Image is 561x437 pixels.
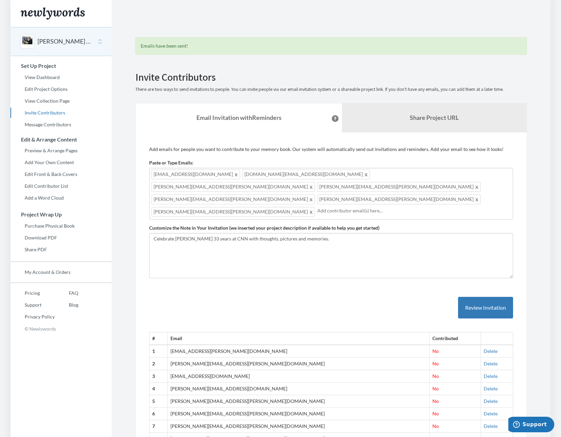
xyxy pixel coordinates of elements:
[10,120,112,130] a: Message Contributors
[168,420,430,433] td: [PERSON_NAME][EMAIL_ADDRESS][PERSON_NAME][DOMAIN_NAME]
[10,324,112,334] p: © Newlywords
[150,383,168,395] th: 4
[21,7,85,20] img: Newlywords logo
[484,361,498,366] a: Delete
[11,63,112,69] h3: Set Up Project
[168,383,430,395] td: [PERSON_NAME][EMAIL_ADDRESS][DOMAIN_NAME]
[10,157,112,168] a: Add Your Own Content
[10,108,112,118] a: Invite Contributors
[152,195,315,204] span: [PERSON_NAME][EMAIL_ADDRESS][PERSON_NAME][DOMAIN_NAME]
[135,37,527,55] div: Emails have been sent!
[10,288,55,298] a: Pricing
[150,370,168,383] th: 3
[135,72,527,83] h2: Invite Contributors
[150,345,168,357] th: 1
[484,423,498,429] a: Delete
[149,225,379,231] label: Customize the Note in Your Invitation (we inserted your project description if available to help ...
[168,395,430,408] td: [PERSON_NAME][EMAIL_ADDRESS][PERSON_NAME][DOMAIN_NAME]
[55,288,78,298] a: FAQ
[10,169,112,179] a: Edit Front & Back Covers
[152,170,240,179] span: [EMAIL_ADDRESS][DOMAIN_NAME]
[432,373,439,379] span: No
[410,114,459,121] b: Share Project URL
[432,411,439,416] span: No
[150,408,168,420] th: 6
[10,267,112,277] a: My Account & Orders
[484,348,498,354] a: Delete
[10,96,112,106] a: View Collection Page
[10,221,112,231] a: Purchase Physical Book
[196,114,282,121] strong: Email Invitation with Reminders
[168,408,430,420] td: [PERSON_NAME][EMAIL_ADDRESS][PERSON_NAME][DOMAIN_NAME]
[152,182,315,192] span: [PERSON_NAME][EMAIL_ADDRESS][PERSON_NAME][DOMAIN_NAME]
[11,136,112,143] h3: Edit & Arrange Content
[432,398,439,404] span: No
[317,207,511,214] input: Add contributor email(s) here...
[10,193,112,203] a: Add a Word Cloud
[317,182,481,192] span: [PERSON_NAME][EMAIL_ADDRESS][PERSON_NAME][DOMAIN_NAME]
[150,332,168,345] th: #
[432,386,439,391] span: No
[10,312,55,322] a: Privacy Policy
[10,84,112,94] a: Edit Project Options
[432,361,439,366] span: No
[432,348,439,354] span: No
[10,300,55,310] a: Support
[149,159,193,166] label: Paste or Type Emails:
[10,146,112,156] a: Preview & Arrange Pages
[152,207,315,217] span: [PERSON_NAME][EMAIL_ADDRESS][PERSON_NAME][DOMAIN_NAME]
[55,300,78,310] a: Blog
[484,411,498,416] a: Delete
[508,417,554,434] iframe: Opens a widget where you can chat to one of our agents
[484,386,498,391] a: Delete
[135,86,527,93] p: There are two ways to send invitations to people. You can invite people via our email invitation ...
[484,373,498,379] a: Delete
[432,423,439,429] span: No
[10,72,112,82] a: View Dashboard
[150,420,168,433] th: 7
[10,245,112,255] a: Share PDF
[484,398,498,404] a: Delete
[150,358,168,370] th: 2
[242,170,370,179] span: [DOMAIN_NAME][EMAIL_ADDRESS][DOMAIN_NAME]
[317,195,481,204] span: [PERSON_NAME][EMAIL_ADDRESS][PERSON_NAME][DOMAIN_NAME]
[168,345,430,357] td: [EMAIL_ADDRESS][PERSON_NAME][DOMAIN_NAME]
[10,233,112,243] a: Download PDF
[37,37,92,46] button: [PERSON_NAME] Retirement
[458,297,513,319] button: Review Invitation
[168,332,430,345] th: Email
[11,211,112,217] h3: Project Wrap Up
[149,233,513,278] textarea: Celebrate [PERSON_NAME] 33 years at CNN with thoughts, pictures and memories.
[168,370,430,383] td: [EMAIL_ADDRESS][DOMAIN_NAME]
[168,358,430,370] td: [PERSON_NAME][EMAIL_ADDRESS][PERSON_NAME][DOMAIN_NAME]
[10,181,112,191] a: Edit Contributor List
[149,146,513,153] p: Add emails for people you want to contribute to your memory book. Our system will automatically s...
[150,395,168,408] th: 5
[429,332,481,345] th: Contributed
